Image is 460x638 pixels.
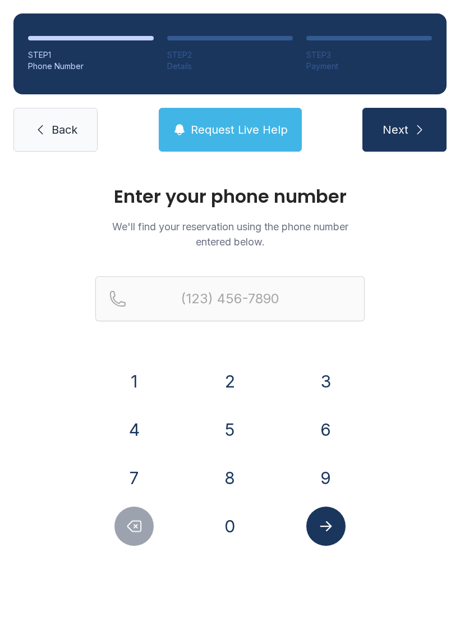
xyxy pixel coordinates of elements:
[167,61,293,72] div: Details
[95,188,365,206] h1: Enter your phone number
[210,507,250,546] button: 0
[52,122,77,138] span: Back
[210,362,250,401] button: 2
[383,122,408,138] span: Next
[306,362,346,401] button: 3
[114,507,154,546] button: Delete number
[28,61,154,72] div: Phone Number
[114,362,154,401] button: 1
[114,458,154,498] button: 7
[306,61,432,72] div: Payment
[306,49,432,61] div: STEP 3
[95,219,365,249] p: We'll find your reservation using the phone number entered below.
[191,122,288,138] span: Request Live Help
[210,458,250,498] button: 8
[95,276,365,321] input: Reservation phone number
[167,49,293,61] div: STEP 2
[306,410,346,449] button: 6
[306,458,346,498] button: 9
[210,410,250,449] button: 5
[114,410,154,449] button: 4
[28,49,154,61] div: STEP 1
[306,507,346,546] button: Submit lookup form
